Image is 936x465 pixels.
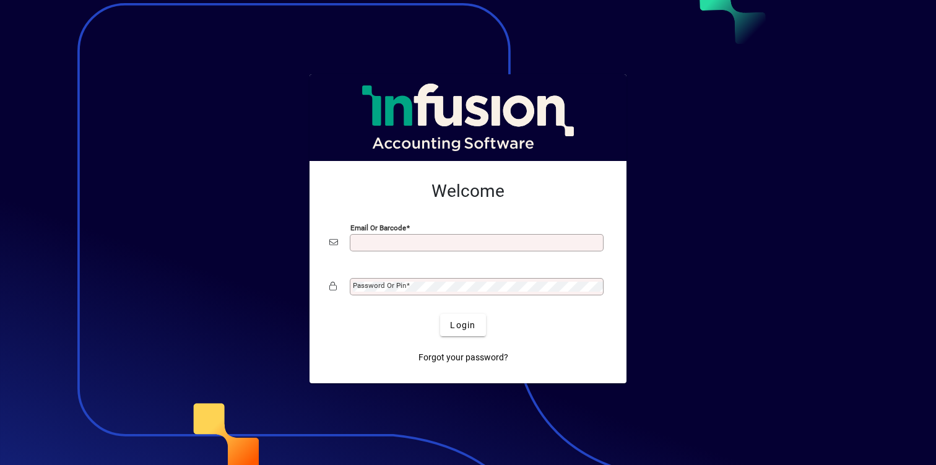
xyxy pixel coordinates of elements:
[440,314,485,336] button: Login
[353,281,406,290] mat-label: Password or Pin
[414,346,513,368] a: Forgot your password?
[450,319,475,332] span: Login
[329,181,607,202] h2: Welcome
[418,351,508,364] span: Forgot your password?
[350,224,406,232] mat-label: Email or Barcode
